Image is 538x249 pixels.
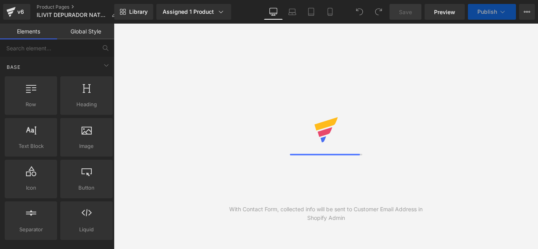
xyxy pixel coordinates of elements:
[114,4,153,20] a: New Library
[6,63,21,71] span: Base
[283,4,302,20] a: Laptop
[7,225,55,234] span: Separator
[220,205,432,222] div: With Contact Form, collected info will be sent to Customer Email Address in Shopify Admin
[57,24,114,39] a: Global Style
[302,4,321,20] a: Tablet
[63,142,110,150] span: Image
[163,8,225,16] div: Assigned 1 Product
[352,4,367,20] button: Undo
[7,184,55,192] span: Icon
[477,9,497,15] span: Publish
[371,4,386,20] button: Redo
[3,4,30,20] a: v6
[399,8,412,16] span: Save
[468,4,516,20] button: Publish
[63,184,110,192] span: Button
[519,4,535,20] button: More
[129,8,148,15] span: Library
[7,142,55,150] span: Text Block
[434,8,455,16] span: Preview
[37,4,123,10] a: Product Pages
[425,4,465,20] a: Preview
[264,4,283,20] a: Desktop
[63,225,110,234] span: Liquid
[7,100,55,109] span: Row
[321,4,339,20] a: Mobile
[63,100,110,109] span: Heading
[16,7,26,17] div: v6
[37,12,108,18] span: ILIVIT DEPURADOR NATUAL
